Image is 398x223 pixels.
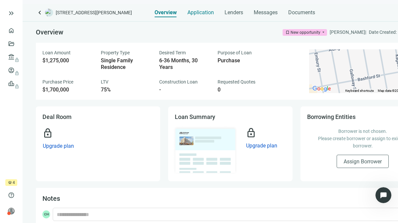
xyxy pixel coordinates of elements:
[159,79,198,84] span: Construction Loan
[311,84,333,93] img: Google
[225,9,243,16] span: Lenders
[32,159,37,164] button: Upload attachment
[11,57,103,77] div: I understand, and I’ll connect you with one of our human agents who can assist you further.
[101,79,108,84] span: LTV
[42,113,72,120] span: Deal Room
[42,57,93,64] div: $1,275,000
[101,57,151,71] div: Single Family Residence
[42,195,60,202] span: Notes
[254,9,278,16] span: Messages
[173,126,238,175] img: dealOverviewImg
[344,158,382,165] span: Assign Borrower
[104,3,116,15] button: Home
[11,110,46,114] div: LoanBot • [DATE]
[175,113,215,120] span: Loan Summary
[42,128,53,139] span: lock
[159,86,210,93] div: -
[218,79,255,84] span: Requested Quotes
[13,179,15,186] span: 4
[159,57,210,71] div: 6-36 Months, 30 Years
[187,9,214,16] span: Application
[10,159,16,164] button: Emoji picker
[307,113,356,120] span: Borrowing Entities
[291,29,320,36] div: New opportunity
[116,3,128,15] div: Close
[42,50,71,55] span: Loan Amount
[11,18,90,25] div: Is that what you were looking for?
[218,57,268,64] div: Purchase
[5,121,127,143] div: user says…
[5,14,127,34] div: LoanBot says…
[116,125,122,131] div: Ok
[36,28,63,36] span: Overview
[21,159,26,164] button: Gif picker
[54,37,122,44] div: I need to talk to a live person
[246,128,256,138] span: lock
[4,3,17,15] button: go back
[56,9,132,16] span: [STREET_ADDRESS][PERSON_NAME]
[42,86,93,93] div: $1,700,000
[5,82,127,121] div: LoanBot says…
[8,192,15,198] span: help
[42,210,50,218] span: CH
[246,142,277,149] span: Upgrade plan
[42,142,74,149] button: Upgrade plan
[5,53,109,81] div: I understand, and I’ll connect you with one of our human agents who can assist you further.
[48,33,127,48] div: I need to talk to a live person
[5,53,127,82] div: LoanBot says…
[42,159,47,164] button: Start recording
[32,3,57,8] h1: Loanbase
[155,9,177,16] span: Overview
[218,50,252,55] span: Purpose of Loan
[218,86,268,93] div: 0
[8,181,12,185] span: crown
[42,79,73,84] span: Purchase Price
[285,30,290,35] span: bookmark
[110,121,127,135] div: Ok
[19,4,30,14] div: Profile image for LoanBase
[345,88,374,93] button: Keyboard shortcuts
[311,84,333,93] a: Open this area in Google Maps (opens a new window)
[37,8,77,15] p: As soon as we can
[11,85,103,105] div: The team will get back to you on this. Loanbase typically replies in under 10m.
[5,14,95,28] div: Is that what you were looking for?
[114,156,124,167] button: Send a message…
[5,33,127,53] div: user says…
[101,86,151,93] div: 75%
[337,155,389,168] button: Assign Borrower
[330,28,366,36] div: [PERSON_NAME] |
[36,9,44,17] a: keyboard_arrow_left
[7,9,15,17] button: keyboard_double_arrow_right
[6,145,127,156] textarea: Message…
[45,9,53,17] img: deal-logo
[246,142,278,149] button: Upgrade plan
[159,50,186,55] span: Desired Term
[375,187,391,203] iframe: Intercom live chat
[5,82,109,109] div: The team will get back to you on this. Loanbase typically replies in under 10m.LoanBot • [DATE]
[101,50,130,55] span: Property Type
[8,208,15,214] span: person
[288,9,315,16] span: Documents
[43,143,74,149] span: Upgrade plan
